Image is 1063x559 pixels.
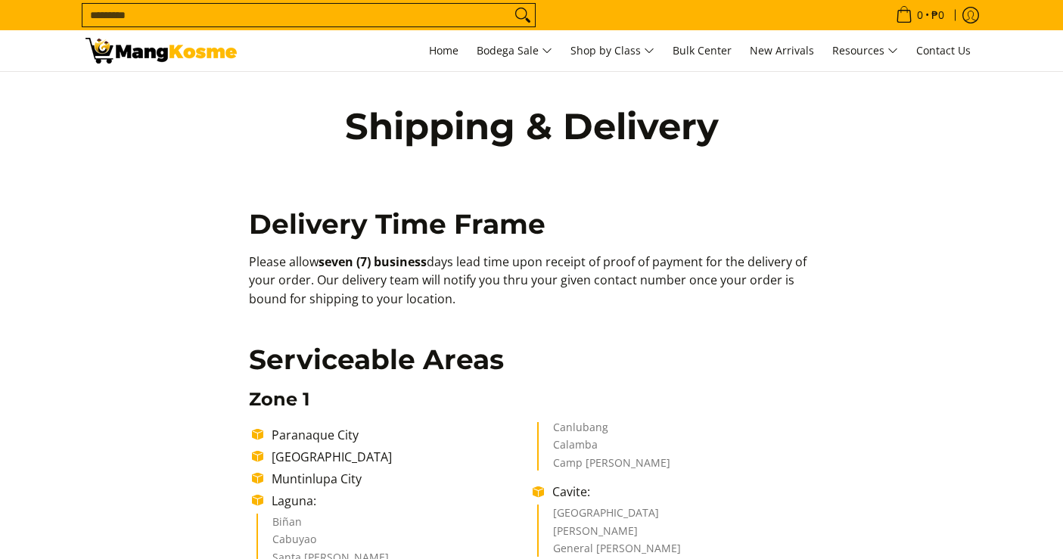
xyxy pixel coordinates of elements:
img: Shipping &amp; Delivery Page l Mang Kosme: Home Appliances Warehouse Sale! [85,38,237,64]
li: Laguna: [264,492,533,510]
li: Cabuyao [272,534,518,552]
span: Bulk Center [673,43,732,57]
button: Search [511,4,535,26]
a: Home [421,30,466,71]
span: New Arrivals [750,43,814,57]
li: Biñan [272,517,518,535]
p: Please allow days lead time upon receipt of proof of payment for the delivery of your order. Our ... [249,253,814,324]
li: [PERSON_NAME] [553,526,799,544]
a: Bulk Center [665,30,739,71]
li: Calamba [553,439,799,458]
h3: Zone 1 [249,388,814,411]
a: Bodega Sale [469,30,560,71]
li: Muntinlupa City [264,470,533,488]
span: Home [429,43,458,57]
span: Resources [832,42,898,61]
a: Resources [825,30,906,71]
span: 0 [915,10,925,20]
b: seven (7) business [319,253,427,270]
li: [GEOGRAPHIC_DATA] [553,508,799,526]
li: [GEOGRAPHIC_DATA] [264,448,533,466]
span: • [891,7,949,23]
span: Shop by Class [570,42,654,61]
span: Bodega Sale [477,42,552,61]
li: Cavite: [545,483,813,501]
li: Canlubang [553,422,799,440]
li: General [PERSON_NAME] [553,543,799,557]
span: Contact Us [916,43,971,57]
h1: Shipping & Delivery [312,104,751,149]
a: Shop by Class [563,30,662,71]
a: Contact Us [909,30,978,71]
span: Paranaque City [272,427,359,443]
span: ₱0 [929,10,946,20]
nav: Main Menu [252,30,978,71]
h2: Delivery Time Frame [249,207,814,241]
h2: Serviceable Areas [249,343,814,377]
a: New Arrivals [742,30,822,71]
li: Camp [PERSON_NAME] [553,458,799,471]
